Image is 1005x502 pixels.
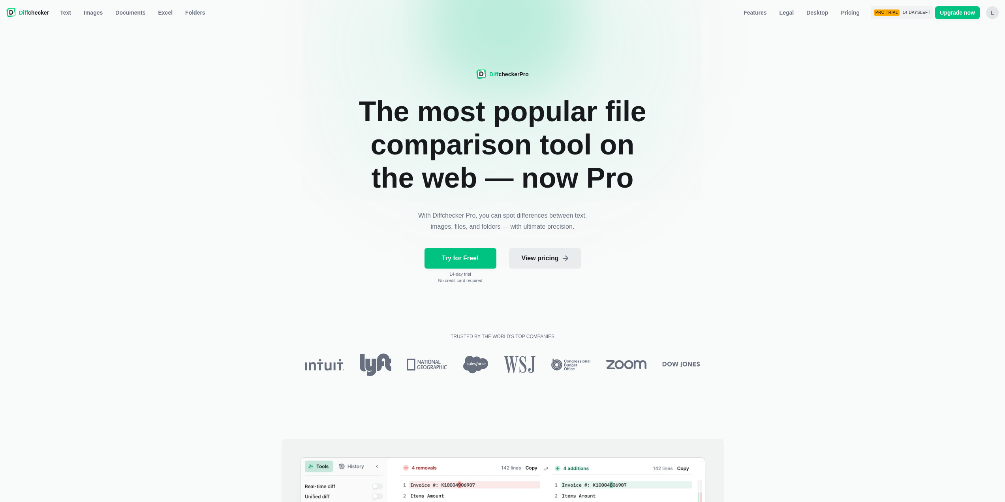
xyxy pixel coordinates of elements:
[111,6,150,19] a: Documents
[986,6,999,19] button: L
[489,70,529,78] div: checker
[438,278,483,283] p: No credit card required
[451,333,554,340] h2: Trusted by the world's top companies
[476,70,486,79] img: Diffchecker logo
[19,9,49,17] span: checker
[778,9,796,17] span: Legal
[184,9,207,17] span: Folders
[519,71,528,77] span: Pro
[802,6,833,19] a: Desktop
[739,6,771,19] a: Features
[903,10,930,15] span: 14 days left
[58,9,73,17] span: Text
[836,6,864,19] a: Pricing
[805,9,830,17] span: Desktop
[154,6,178,19] a: Excel
[357,95,649,194] h1: The most popular file comparison tool on the web — now Pro
[775,6,799,19] a: Legal
[19,9,28,16] span: Diff
[82,9,104,17] span: Images
[55,6,76,19] a: Text
[6,6,49,19] a: Diffchecker
[425,248,496,269] a: Try for Free!
[157,9,175,17] span: Excel
[839,9,861,17] span: Pricing
[489,71,498,77] span: Diff
[180,6,210,19] button: Folders
[935,6,980,19] a: Upgrade now
[938,9,977,17] span: Upgrade now
[440,254,480,262] span: Try for Free!
[520,254,560,262] span: View pricing
[411,210,594,232] p: With Diffchecker Pro, you can spot differences between text, images, files, and folders — with ul...
[79,6,107,19] a: Images
[874,9,900,16] div: Pro Trial
[6,8,16,17] img: Diffchecker logo
[438,272,483,276] p: 14 -day trial
[742,9,768,17] span: Features
[509,248,581,269] a: View pricing
[114,9,147,17] span: Documents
